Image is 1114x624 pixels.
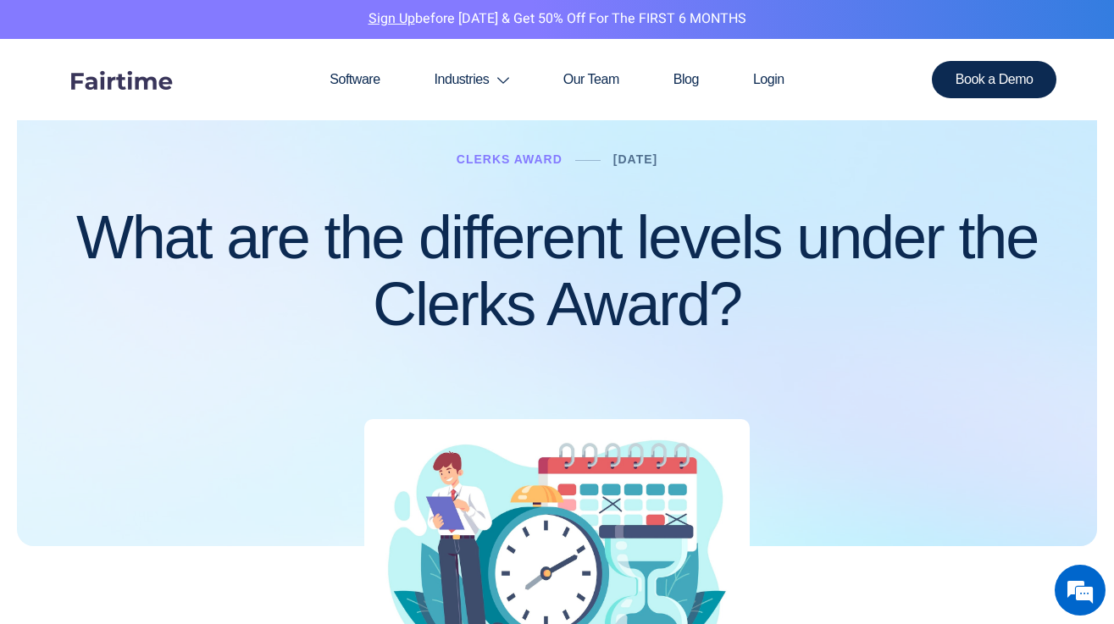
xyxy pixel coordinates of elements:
[88,95,285,117] div: Need Clerks Rates?
[302,39,407,120] a: Software
[278,8,319,49] div: Minimize live chat window
[956,73,1034,86] span: Book a Demo
[932,61,1057,98] a: Book a Demo
[369,8,415,29] a: Sign Up
[613,152,657,166] a: [DATE]
[407,39,536,120] a: Industries
[29,298,127,311] div: Need Clerks Rates?
[726,39,812,120] a: Login
[13,8,1101,30] p: before [DATE] & Get 50% Off for the FIRST 6 MONTHS
[29,85,71,127] img: d_7003521856_operators_12627000000521031
[646,39,726,120] a: Blog
[8,461,323,522] textarea: Enter details in the input field
[536,39,646,120] a: Our Team
[58,204,1057,338] h1: What are the different levels under the Clerks Award?
[457,152,563,166] a: Clerks Award
[39,332,268,351] div: We'll Send Them to You
[218,396,268,418] div: Submit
